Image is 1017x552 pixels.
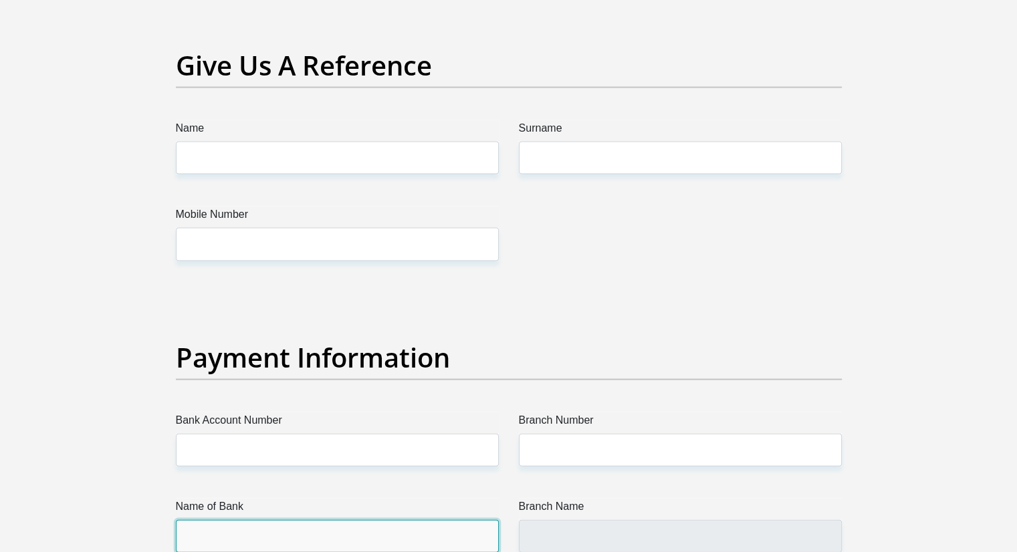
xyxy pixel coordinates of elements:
label: Branch Name [519,499,842,520]
label: Bank Account Number [176,412,499,434]
input: Bank Account Number [176,434,499,466]
label: Name [176,120,499,142]
label: Branch Number [519,412,842,434]
label: Name of Bank [176,499,499,520]
input: Mobile Number [176,228,499,261]
label: Mobile Number [176,206,499,228]
input: Branch Number [519,434,842,466]
input: Name [176,142,499,174]
h2: Payment Information [176,341,842,374]
input: Surname [519,142,842,174]
label: Surname [519,120,842,142]
h2: Give Us A Reference [176,49,842,82]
